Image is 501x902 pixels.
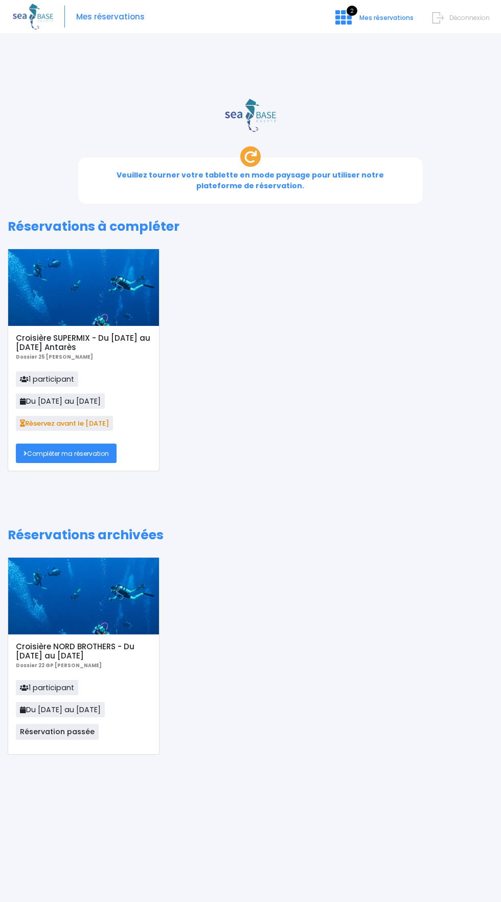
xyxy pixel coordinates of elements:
h1: Réservations à compléter [8,219,493,234]
a: 2 Mes réservations [327,17,420,26]
span: 2 [347,6,357,16]
img: logo_color1.png [225,99,276,132]
span: Réservation passée [16,724,99,739]
h1: Réservations archivées [8,527,493,543]
h5: Croisière NORD BROTHERS - Du [DATE] au [DATE] [16,642,151,661]
span: Du [DATE] au [DATE] [16,702,105,717]
span: Veuillez tourner votre tablette en mode paysage pour utiliser notre plateforme de réservation. [117,170,384,191]
a: Compléter ma réservation [16,444,117,463]
span: Déconnexion [449,13,490,22]
b: Dossier 22 GP [PERSON_NAME] [16,662,102,669]
span: 1 participant [16,680,78,695]
span: Réservez avant le [DATE] [16,416,113,431]
span: Mes réservations [359,13,414,22]
span: Du [DATE] au [DATE] [16,393,105,409]
b: Dossier 25 [PERSON_NAME] [16,354,93,360]
span: 1 participant [16,371,78,387]
h5: Croisière SUPERMIX - Du [DATE] au [DATE] Antarès [16,334,151,352]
